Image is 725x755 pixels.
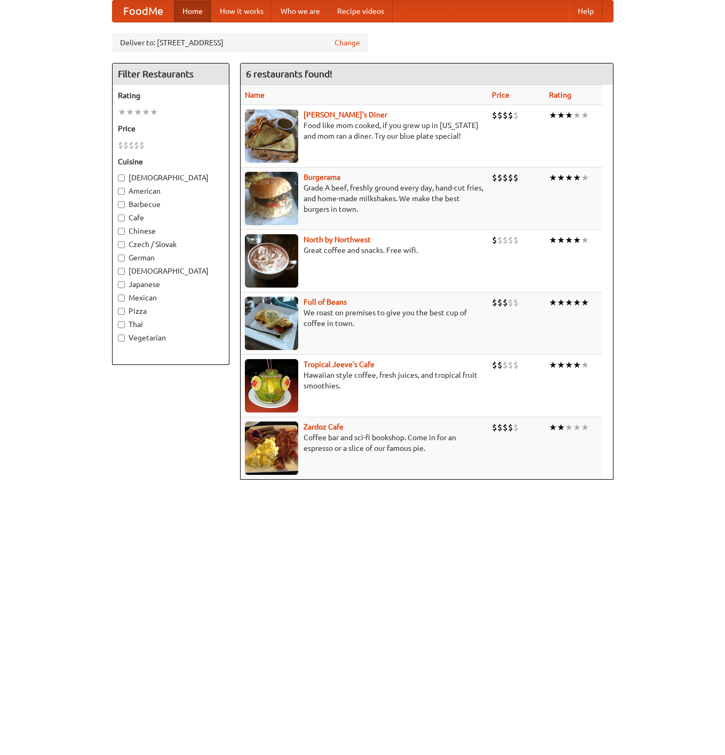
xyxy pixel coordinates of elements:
[573,359,581,371] li: ★
[129,139,134,151] li: $
[304,235,371,244] a: North by Northwest
[581,359,589,371] li: ★
[150,106,158,118] li: ★
[304,423,344,431] a: Zardoz Cafe
[581,109,589,121] li: ★
[245,172,298,225] img: burgerama.jpg
[557,422,565,433] li: ★
[508,297,513,308] li: $
[118,266,224,276] label: [DEMOGRAPHIC_DATA]
[569,1,602,22] a: Help
[573,109,581,121] li: ★
[118,308,125,315] input: Pizza
[549,91,571,99] a: Rating
[497,109,503,121] li: $
[581,297,589,308] li: ★
[118,239,224,250] label: Czech / Slovak
[113,1,174,22] a: FoodMe
[497,359,503,371] li: $
[492,172,497,184] li: $
[304,110,387,119] a: [PERSON_NAME]'s Diner
[503,359,508,371] li: $
[549,234,557,246] li: ★
[492,91,509,99] a: Price
[118,292,224,303] label: Mexican
[245,120,483,141] p: Food like mom cooked, if you grew up in [US_STATE] and mom ran a diner. Try our blue plate special!
[118,172,224,183] label: [DEMOGRAPHIC_DATA]
[246,69,332,79] ng-pluralize: 6 restaurants found!
[118,188,125,195] input: American
[497,234,503,246] li: $
[503,297,508,308] li: $
[492,422,497,433] li: $
[118,332,224,343] label: Vegetarian
[134,106,142,118] li: ★
[118,321,125,328] input: Thai
[304,173,340,181] b: Burgerama
[565,359,573,371] li: ★
[245,245,483,256] p: Great coffee and snacks. Free wifi.
[118,174,125,181] input: [DEMOGRAPHIC_DATA]
[565,172,573,184] li: ★
[118,295,125,301] input: Mexican
[497,422,503,433] li: $
[118,139,123,151] li: $
[118,228,125,235] input: Chinese
[118,186,224,196] label: American
[118,212,224,223] label: Cafe
[508,109,513,121] li: $
[573,297,581,308] li: ★
[118,123,224,134] h5: Price
[134,139,139,151] li: $
[513,109,519,121] li: $
[329,1,393,22] a: Recipe videos
[245,359,298,412] img: jeeves.jpg
[492,359,497,371] li: $
[118,106,126,118] li: ★
[549,172,557,184] li: ★
[557,297,565,308] li: ★
[139,139,145,151] li: $
[513,297,519,308] li: $
[118,319,224,330] label: Thai
[573,172,581,184] li: ★
[112,33,368,52] div: Deliver to: [STREET_ADDRESS]
[565,422,573,433] li: ★
[113,63,229,85] h4: Filter Restaurants
[565,109,573,121] li: ★
[503,234,508,246] li: $
[549,109,557,121] li: ★
[245,182,483,214] p: Grade A beef, freshly ground every day, hand-cut fries, and home-made milkshakes. We make the bes...
[513,172,519,184] li: $
[245,234,298,288] img: north.jpg
[245,307,483,329] p: We roast on premises to give you the best cup of coffee in town.
[304,360,375,369] a: Tropical Jeeve's Cafe
[513,422,519,433] li: $
[503,109,508,121] li: $
[492,234,497,246] li: $
[118,306,224,316] label: Pizza
[573,234,581,246] li: ★
[304,298,347,306] a: Full of Beans
[118,201,125,208] input: Barbecue
[557,359,565,371] li: ★
[508,359,513,371] li: $
[497,172,503,184] li: $
[513,234,519,246] li: $
[492,297,497,308] li: $
[245,432,483,454] p: Coffee bar and sci-fi bookshop. Come in for an espresso or a slice of our famous pie.
[557,109,565,121] li: ★
[497,297,503,308] li: $
[118,252,224,263] label: German
[142,106,150,118] li: ★
[123,139,129,151] li: $
[118,226,224,236] label: Chinese
[118,279,224,290] label: Japanese
[557,234,565,246] li: ★
[549,297,557,308] li: ★
[503,422,508,433] li: $
[118,90,224,101] h5: Rating
[245,297,298,350] img: beans.jpg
